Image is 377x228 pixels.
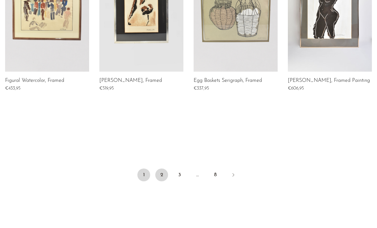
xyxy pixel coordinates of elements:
span: €519,95 [99,86,114,91]
a: Egg Baskets Serigraph, Framed [194,78,262,84]
a: 8 [209,169,222,181]
a: Next [227,169,240,183]
span: 1 [137,169,150,181]
a: [PERSON_NAME], Framed Painting [288,78,370,84]
a: 2 [155,169,168,181]
a: Figural Watercolor, Framed [5,78,64,84]
span: €433,95 [5,86,20,91]
a: [PERSON_NAME], Framed [99,78,162,84]
span: €606,95 [288,86,304,91]
a: 3 [173,169,186,181]
span: €337,95 [194,86,209,91]
span: … [191,169,204,181]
